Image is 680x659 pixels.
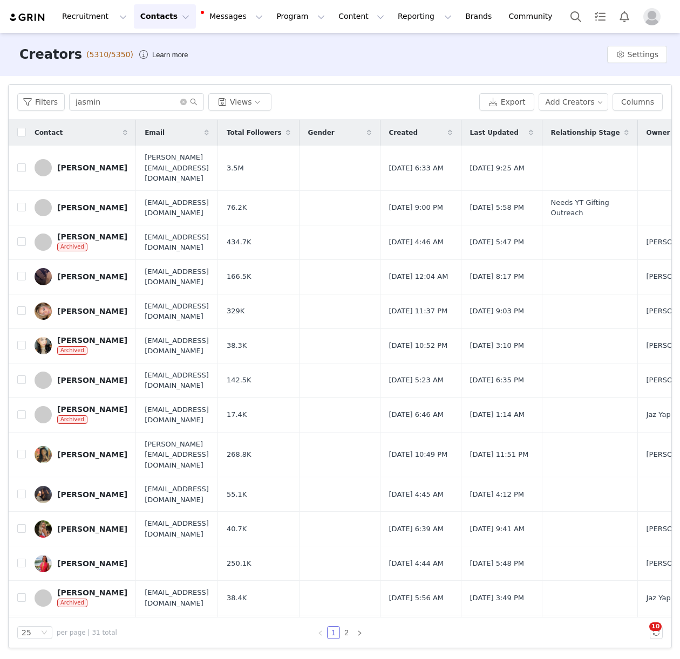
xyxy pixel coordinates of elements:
span: [EMAIL_ADDRESS][DOMAIN_NAME] [145,301,209,322]
span: 250.1K [227,558,251,569]
a: [PERSON_NAME]Archived [35,405,127,424]
a: [PERSON_NAME] [35,268,127,285]
span: Email [145,128,165,138]
a: [PERSON_NAME] [35,520,127,538]
span: [DATE] 5:48 PM [470,558,524,569]
span: [EMAIL_ADDRESS][DOMAIN_NAME] [145,197,209,218]
div: 25 [22,627,31,639]
span: [DATE] 4:46 AM [389,237,444,248]
span: [DATE] 11:37 PM [389,306,448,317]
div: [PERSON_NAME] [57,163,127,172]
a: Tasks [588,4,612,29]
span: [DATE] 6:39 AM [389,524,444,534]
span: [DATE] 9:25 AM [470,163,525,174]
a: [PERSON_NAME] [35,486,127,503]
span: [DATE] 10:49 PM [389,449,448,460]
span: [EMAIL_ADDRESS][DOMAIN_NAME] [145,232,209,253]
a: 1 [328,627,339,639]
span: Needs YT Gifting Outreach [551,197,629,218]
span: Gender [308,128,335,138]
i: icon: search [190,98,198,106]
img: placeholder-profile.jpg [643,8,661,25]
h3: Creators [19,45,82,64]
span: 38.4K [227,593,247,603]
div: [PERSON_NAME] [57,490,127,499]
a: [PERSON_NAME]Archived [35,588,127,608]
div: [PERSON_NAME] [57,405,127,414]
img: a433dace-cd84-4f97-8674-5682cdf3ed4f.jpg [35,555,52,572]
img: 711578f4-208d-4ecc-8299-beccb121146e.jpg [35,446,52,463]
span: 55.1K [227,489,247,500]
div: [PERSON_NAME] [57,307,127,315]
iframe: Intercom live chat [627,622,653,648]
span: [EMAIL_ADDRESS][DOMAIN_NAME] [145,587,209,608]
div: [PERSON_NAME] [57,450,127,459]
a: [PERSON_NAME] [35,159,127,176]
div: [PERSON_NAME] [57,336,127,345]
input: Search... [69,93,204,111]
button: Program [270,4,331,29]
span: Archived [57,415,87,424]
span: [PERSON_NAME][EMAIL_ADDRESS][DOMAIN_NAME] [145,439,209,471]
span: Relationship Stage [551,128,620,138]
span: [DATE] 5:58 PM [470,202,524,213]
button: Profile [637,8,671,25]
img: 25a22978-2ae1-432a-847c-8220376ac95b.jpg [35,303,52,320]
a: [PERSON_NAME]Archived [35,232,127,252]
span: Last Updated [470,128,519,138]
span: [EMAIL_ADDRESS][DOMAIN_NAME] [145,404,209,425]
span: 142.5K [227,375,251,386]
span: 10 [649,622,662,631]
span: 76.2K [227,202,247,213]
span: [DATE] 12:04 AM [389,271,448,282]
span: [DATE] 10:52 PM [389,340,448,351]
span: [EMAIL_ADDRESS][DOMAIN_NAME] [145,266,209,287]
button: Messages [196,4,269,29]
a: [PERSON_NAME] [35,555,127,572]
i: icon: down [41,629,47,637]
a: [PERSON_NAME] [35,446,127,463]
li: 2 [340,626,353,639]
a: [PERSON_NAME] [35,372,127,389]
span: [EMAIL_ADDRESS][DOMAIN_NAME] [145,370,209,391]
span: [DATE] 11:51 PM [470,449,529,460]
span: Owner [647,128,670,138]
span: [DATE] 9:41 AM [470,524,525,534]
span: 329K [227,306,244,317]
span: 166.5K [227,271,251,282]
span: [EMAIL_ADDRESS][DOMAIN_NAME] [145,484,209,505]
button: Export [479,93,534,111]
img: grin logo [9,12,46,23]
i: icon: close-circle [180,99,187,105]
a: [PERSON_NAME] [35,303,127,320]
a: Brands [459,4,501,29]
span: Total Followers [227,128,282,138]
span: [DATE] 9:03 PM [470,306,524,317]
span: [DATE] 6:46 AM [389,409,444,420]
span: [DATE] 1:14 AM [470,409,525,420]
span: [DATE] 3:49 PM [470,593,524,603]
span: 40.7K [227,524,247,534]
span: [DATE] 8:17 PM [470,271,524,282]
img: 774c1bf1-149b-46be-a4aa-9fe9fe705fe2.jpg [35,520,52,538]
span: Archived [57,599,87,607]
div: [PERSON_NAME] [57,588,127,597]
div: [PERSON_NAME] [57,376,127,385]
span: [EMAIL_ADDRESS][DOMAIN_NAME] [145,518,209,539]
span: [PERSON_NAME][EMAIL_ADDRESS][DOMAIN_NAME] [145,152,209,184]
div: [PERSON_NAME] [57,203,127,212]
button: Notifications [613,4,636,29]
span: [DATE] 4:44 AM [389,558,444,569]
span: Archived [57,346,87,355]
a: [PERSON_NAME] [35,199,127,216]
span: 17.4K [227,409,247,420]
img: 2c04cf8b-e3c6-4d37-8fba-e72435795f5a.jpg [35,337,52,354]
button: Filters [17,93,65,111]
i: icon: right [356,630,363,636]
button: Recruitment [56,4,133,29]
span: Archived [57,243,87,251]
span: per page | 31 total [57,628,117,637]
div: Tooltip anchor [150,50,190,60]
span: (5310/5350) [86,49,133,60]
